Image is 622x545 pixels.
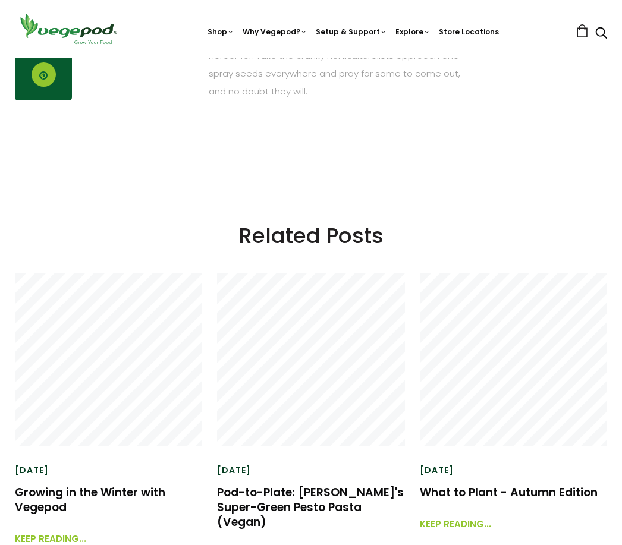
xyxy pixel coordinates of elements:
a: Explore [395,27,431,37]
a: Shop [208,27,234,37]
a: Pod-to-Plate: [PERSON_NAME]'s Super-Green Pesto Pasta (Vegan) [217,484,404,530]
a: What to Plant - Autumn Edition [420,484,598,500]
a: Setup & Support [316,27,387,37]
a: Keep reading... [420,506,491,531]
a: Growing in the Winter with Vegepod [15,484,165,515]
a: Store Locations [439,27,499,37]
time: [DATE] [15,464,49,477]
time: [DATE] [217,464,251,477]
time: [DATE] [420,464,454,477]
a: Why Vegepod? [243,27,307,37]
h3: Related Posts [15,219,607,252]
a: Search [595,28,607,40]
img: Vegepod [15,12,122,46]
